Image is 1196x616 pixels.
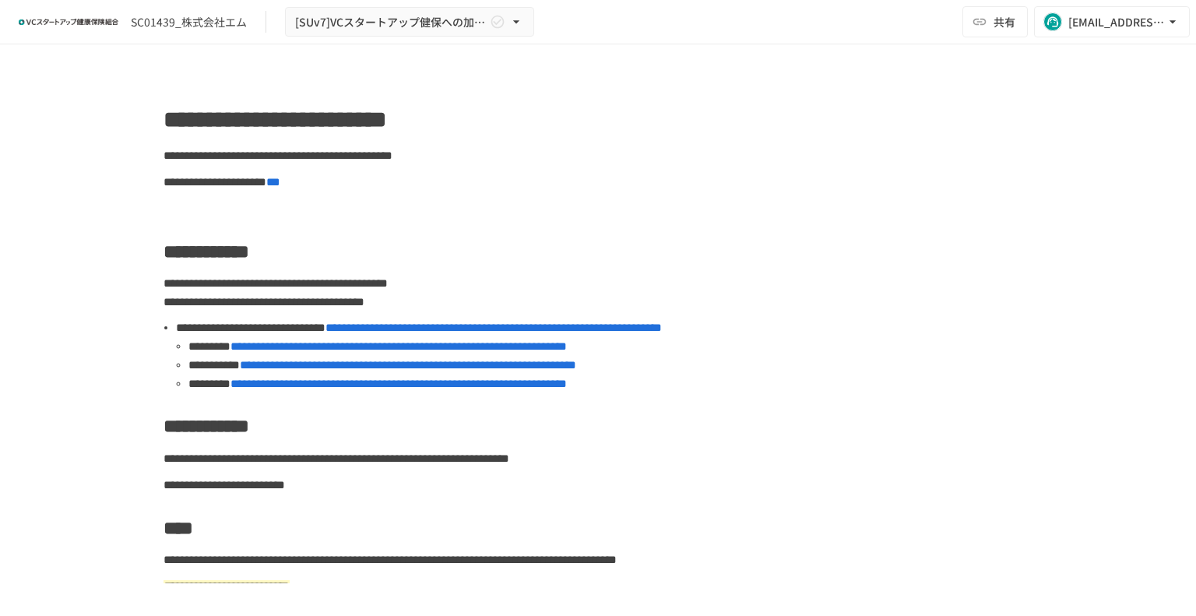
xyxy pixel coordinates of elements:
button: [SUv7]VCスタートアップ健保への加入申請手続き [285,7,534,37]
img: ZDfHsVrhrXUoWEWGWYf8C4Fv4dEjYTEDCNvmL73B7ox [19,9,118,34]
span: [SUv7]VCスタートアップ健保への加入申請手続き [295,12,487,32]
div: SC01439_株式会社エム [131,14,247,30]
div: [EMAIL_ADDRESS][DOMAIN_NAME] [1068,12,1165,32]
span: 共有 [994,13,1015,30]
button: [EMAIL_ADDRESS][DOMAIN_NAME] [1034,6,1190,37]
button: 共有 [962,6,1028,37]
